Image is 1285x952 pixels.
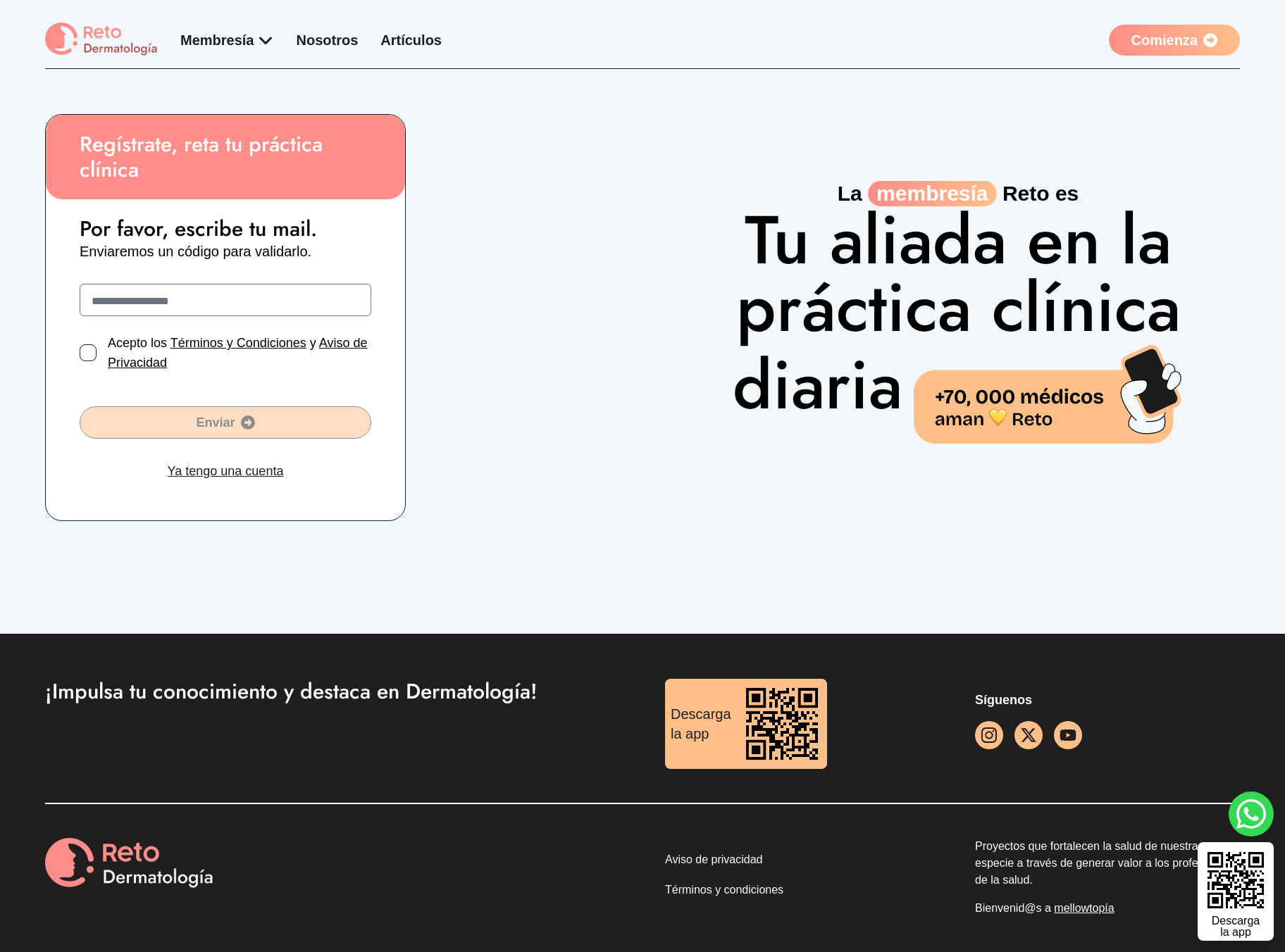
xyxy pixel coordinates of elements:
a: Términos y condiciones [665,882,930,903]
p: Enviaremos un código para validarlo. [80,242,371,261]
div: Acepto los y [108,333,371,372]
p: Bienvenid@s a [975,900,1240,917]
a: Artículos [380,32,442,48]
a: Aviso de privacidad [665,851,930,873]
div: Membresía [180,30,274,50]
a: facebook button [1014,721,1043,749]
div: Descarga la app [665,699,737,749]
h2: Regístrate, reta tu práctica clínica [46,115,405,199]
p: Proyectos que fortalecen la salud de nuestra especie a través de generar valor a los profesionale... [975,838,1240,889]
button: Enviar [80,406,371,439]
h1: Tu aliada en la práctica clínica diaria [721,206,1195,444]
a: mellowtopía [1054,902,1114,914]
a: Comienza [1109,25,1240,56]
img: Reto Derma logo [45,838,214,890]
p: Síguenos [975,690,1240,710]
a: Ya tengo una cuenta [168,461,284,481]
a: instagram button [975,721,1003,749]
span: Enviar [80,413,371,432]
p: Por favor, escribe tu mail. [80,216,371,242]
div: Descarga la app [1212,915,1260,938]
p: La Reto es [721,181,1195,206]
a: Términos y Condiciones [170,336,306,350]
a: Nosotros [297,32,359,48]
img: 70,000 médicos aman Reto [914,342,1184,444]
img: download reto dermatología qr [737,679,827,769]
a: youtube icon [1054,721,1082,749]
h3: ¡Impulsa tu conocimiento y destaca en Dermatología! [45,679,620,704]
span: membresía [868,181,996,206]
a: whatsapp button [1229,791,1274,837]
img: logo Reto dermatología [45,23,158,57]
